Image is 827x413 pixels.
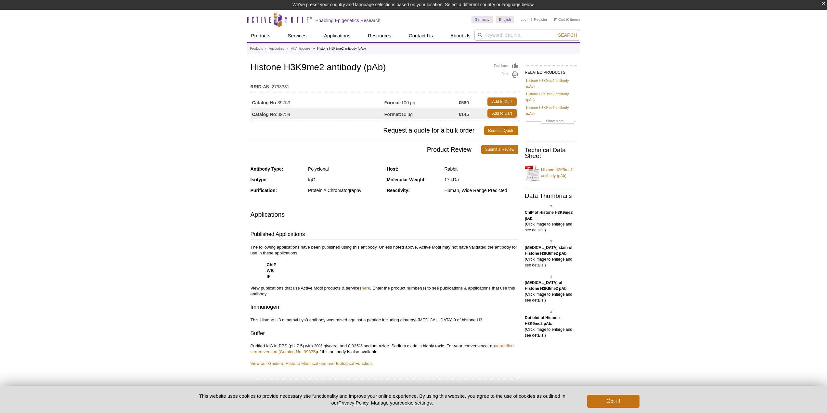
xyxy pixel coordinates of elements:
a: Germany [472,16,493,23]
h2: RELATED PRODUCTS [525,65,577,77]
li: (0 items) [554,16,580,23]
a: Products [250,46,263,52]
p: (Click image to enlarge and see details.) [525,210,577,233]
img: Histone H3K9me2 antibody (pAb) tested by ChIP. [550,205,552,207]
div: Polyclonal [308,166,382,172]
div: 17 kDa [445,177,518,183]
span: Search [558,32,577,38]
a: Antibodies [269,46,284,52]
b: ChIP of Histone H3K9me2 pAb. [525,210,573,221]
a: Services [284,30,311,42]
a: Resources [364,30,395,42]
p: This Histone H3 dimethyl Lys9 antibody was raised against a peptide including dimethyl-[MEDICAL_D... [251,317,518,323]
input: Keyword, Cat. No. [474,30,580,41]
td: 39754 [251,108,384,119]
a: Applications [320,30,354,42]
p: (Click image to enlarge and see details.) [525,245,577,268]
a: Request Quote [484,126,518,135]
strong: €145 [459,111,469,117]
a: Histone H3K9me2 antibody (pAb) [526,78,575,89]
strong: Purification: [251,188,277,193]
b: [MEDICAL_DATA] stain of Histone H3K9me2 pAb. [525,245,573,256]
span: Request a quote for a bulk order [251,126,485,135]
span: Product Review [251,145,481,154]
a: Add to Cart [487,109,517,118]
button: Got it! [587,395,639,408]
li: | [531,16,532,23]
li: » [313,47,315,50]
a: Login [521,17,529,22]
strong: Host: [387,166,398,172]
a: Print [494,71,518,78]
strong: Format: [384,111,401,117]
strong: IF [267,274,271,279]
img: Histone H3K9me2 antibody (pAb) tested by dot blot analysis. [550,311,552,313]
a: Privacy Policy [338,400,368,406]
strong: Isotype: [251,177,268,182]
h3: Immunogen [251,303,518,312]
a: Add to Cart [487,97,517,106]
a: About Us [446,30,474,42]
li: » [287,47,289,50]
h3: Published Applications [251,230,518,239]
a: Histone H3K9me2 antibody (pAb) [525,163,577,183]
h3: Applications [251,210,518,219]
p: (Click image to enlarge and see details.) [525,280,577,303]
a: Register [534,17,547,22]
a: Submit a Review [481,145,518,154]
li: » [265,47,266,50]
img: Histone H3K9me2 antibody (pAb) tested by immunofluorescence. [550,240,552,242]
a: Cart [554,17,565,22]
td: 39753 [251,96,384,108]
a: Histone H3K9me2 antibody (pAb) [526,105,575,116]
a: Histone H3K9me2 antibody (pAb) [526,91,575,103]
button: cookie settings [399,400,432,406]
a: here [362,286,370,290]
p: (Click image to enlarge and see details.) [525,315,577,338]
h3: Buffer [251,329,518,339]
strong: RRID: [251,84,263,90]
strong: ChIP [267,262,277,267]
a: Contact Us [405,30,437,42]
strong: Format: [384,100,401,106]
strong: Antibody Type: [251,166,283,172]
h2: Enabling Epigenetics Research [316,18,381,23]
strong: Catalog No: [252,111,278,117]
a: Show More [526,118,575,125]
strong: WB [267,268,274,273]
li: Histone H3K9me2 antibody (pAb) [317,47,366,50]
img: Histone H3K9me2 antibody (pAb) tested by Western blot. [550,276,552,277]
p: The following applications have been published using this antibody. Unless noted above, Active Mo... [251,244,518,297]
p: This website uses cookies to provide necessary site functionality and improve your online experie... [188,393,577,406]
strong: €580 [459,100,469,106]
div: IgG [308,177,382,183]
a: Products [247,30,274,42]
td: AB_2793331 [251,80,518,90]
a: Feedback [494,62,518,70]
div: Rabbit [445,166,518,172]
div: Human, Wide Range Predicted [445,187,518,193]
h2: Technical Data Sheet [525,147,577,159]
p: Purified IgG in PBS (pH 7.5) with 30% glycerol and 0.035% sodium azide. Sodium azide is highly to... [251,343,518,367]
img: Your Cart [554,18,557,21]
a: English [496,16,514,23]
h2: Data Thumbnails [525,193,577,199]
h1: Histone H3K9me2 antibody (pAb) [251,62,518,73]
td: 10 µg [384,108,459,119]
b: Dot blot of Histone H3K9me2 pAb. [525,316,560,326]
strong: Reactivity: [387,188,410,193]
a: All Antibodies [291,46,310,52]
b: [MEDICAL_DATA] of Histone H3K9me2 pAb. [525,280,568,291]
div: Protein A Chromatography [308,187,382,193]
strong: Molecular Weight: [387,177,426,182]
strong: Catalog No: [252,100,278,106]
td: 100 µg [384,96,459,108]
button: Search [556,32,579,38]
a: View our Guide to Histone Modifications and Biological Function. [251,361,373,366]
